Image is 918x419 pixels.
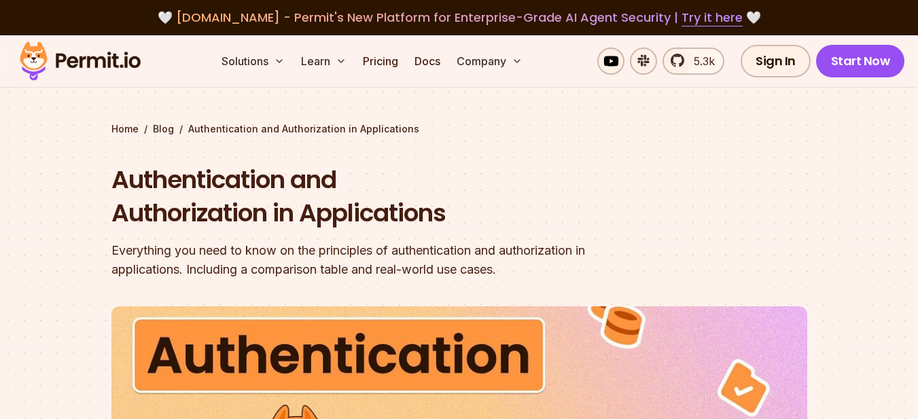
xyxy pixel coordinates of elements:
[451,48,528,75] button: Company
[686,53,715,69] span: 5.3k
[409,48,446,75] a: Docs
[216,48,290,75] button: Solutions
[741,45,811,77] a: Sign In
[111,163,633,230] h1: Authentication and Authorization in Applications
[357,48,404,75] a: Pricing
[663,48,724,75] a: 5.3k
[816,45,905,77] a: Start Now
[33,8,885,27] div: 🤍 🤍
[682,9,743,26] a: Try it here
[111,122,807,136] div: / /
[14,38,147,84] img: Permit logo
[296,48,352,75] button: Learn
[176,9,743,26] span: [DOMAIN_NAME] - Permit's New Platform for Enterprise-Grade AI Agent Security |
[111,241,633,279] div: Everything you need to know on the principles of authentication and authorization in applications...
[153,122,174,136] a: Blog
[111,122,139,136] a: Home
